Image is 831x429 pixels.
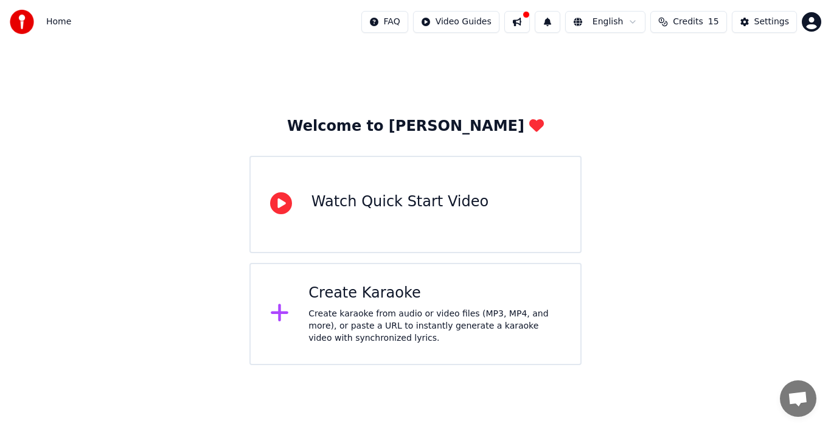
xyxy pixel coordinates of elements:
span: Credits [673,16,703,28]
button: Credits15 [650,11,726,33]
span: Home [46,16,71,28]
a: Open chat [780,380,816,417]
nav: breadcrumb [46,16,71,28]
img: youka [10,10,34,34]
button: Settings [732,11,797,33]
div: Settings [754,16,789,28]
div: Watch Quick Start Video [311,192,489,212]
button: Video Guides [413,11,499,33]
span: 15 [708,16,719,28]
div: Welcome to [PERSON_NAME] [287,117,544,136]
button: FAQ [361,11,408,33]
div: Create Karaoke [308,284,561,303]
div: Create karaoke from audio or video files (MP3, MP4, and more), or paste a URL to instantly genera... [308,308,561,344]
